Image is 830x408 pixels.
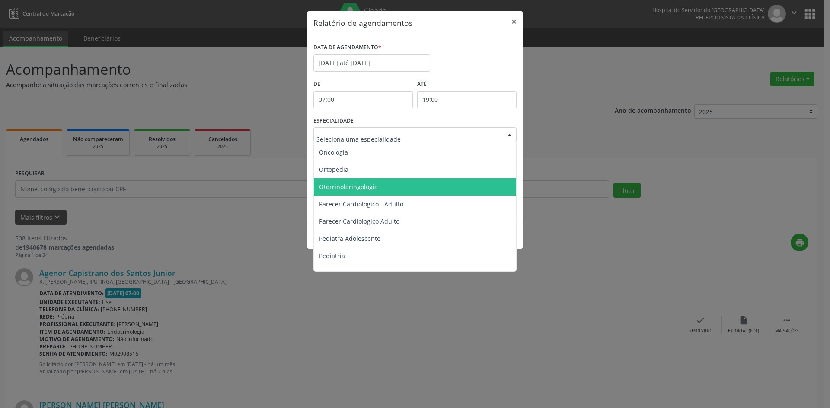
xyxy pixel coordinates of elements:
[319,165,348,174] span: Ortopedia
[313,91,413,108] input: Selecione o horário inicial
[417,91,517,108] input: Selecione o horário final
[319,200,403,208] span: Parecer Cardiologico - Adulto
[319,234,380,243] span: Pediatra Adolescente
[417,78,517,91] label: ATÉ
[313,54,430,72] input: Selecione uma data ou intervalo
[319,269,367,277] span: [PERSON_NAME]
[505,11,523,32] button: Close
[313,78,413,91] label: De
[319,183,378,191] span: Otorrinolaringologia
[313,17,412,28] h5: Relatório de agendamentos
[316,130,499,148] input: Seleciona uma especialidade
[319,217,399,225] span: Parecer Cardiologico Adulto
[313,41,381,54] label: DATA DE AGENDAMENTO
[319,252,345,260] span: Pediatria
[313,114,354,128] label: ESPECIALIDADE
[319,148,348,156] span: Oncologia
